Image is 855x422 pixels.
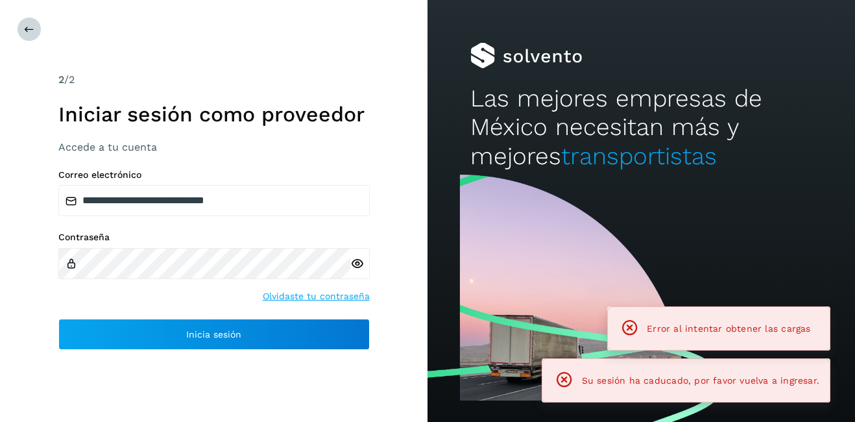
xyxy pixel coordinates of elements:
a: Olvidaste tu contraseña [263,290,370,303]
span: transportistas [561,142,717,170]
h1: Iniciar sesión como proveedor [58,102,370,127]
h3: Accede a tu cuenta [58,141,370,153]
label: Contraseña [58,232,370,243]
label: Correo electrónico [58,169,370,180]
span: 2 [58,73,64,86]
span: Error al intentar obtener las cargas [647,323,810,334]
span: Inicia sesión [186,330,241,339]
span: Su sesión ha caducado, por favor vuelva a ingresar. [582,375,819,386]
button: Inicia sesión [58,319,370,350]
h2: Las mejores empresas de México necesitan más y mejores [470,84,812,171]
div: /2 [58,72,370,88]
